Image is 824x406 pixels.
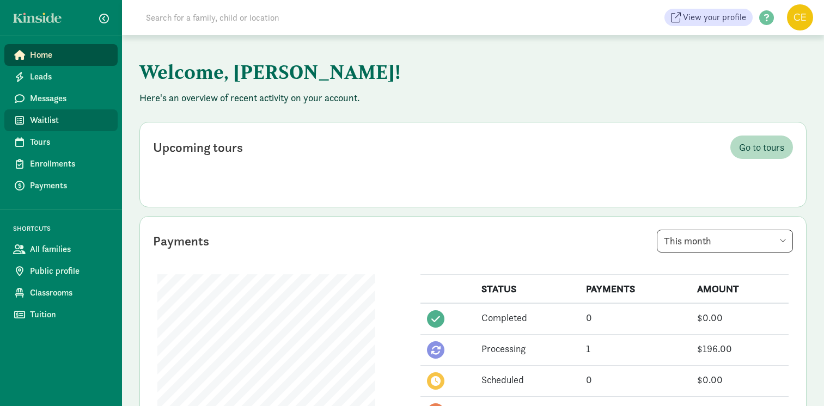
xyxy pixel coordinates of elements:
input: Search for a family, child or location [139,7,445,28]
div: Payments [153,231,209,251]
span: Messages [30,92,109,105]
span: Classrooms [30,286,109,299]
a: Tours [4,131,118,153]
h1: Welcome, [PERSON_NAME]! [139,52,679,91]
div: 0 [586,310,683,325]
a: Public profile [4,260,118,282]
a: View your profile [664,9,753,26]
div: $0.00 [697,372,782,387]
a: Tuition [4,304,118,325]
span: Payments [30,179,109,192]
span: View your profile [683,11,746,24]
a: Messages [4,88,118,109]
div: 1 [586,341,683,356]
span: Tours [30,136,109,149]
div: 0 [586,372,683,387]
a: Payments [4,175,118,196]
th: STATUS [475,275,580,304]
span: Waitlist [30,114,109,127]
div: Processing [481,341,573,356]
span: Home [30,48,109,61]
div: $0.00 [697,310,782,325]
span: All families [30,243,109,256]
span: Tuition [30,308,109,321]
span: Go to tours [739,140,784,155]
a: Home [4,44,118,66]
iframe: Chat Widget [770,354,824,406]
th: PAYMENTS [579,275,690,304]
span: Public profile [30,264,109,278]
th: AMOUNT [691,275,789,304]
div: $196.00 [697,341,782,356]
a: Enrollments [4,153,118,175]
a: All families [4,238,118,260]
p: Here's an overview of recent activity on your account. [139,91,807,104]
div: Scheduled [481,372,573,387]
a: Go to tours [730,136,793,159]
div: Upcoming tours [153,138,243,157]
span: Leads [30,70,109,83]
a: Classrooms [4,282,118,304]
a: Waitlist [4,109,118,131]
div: Completed [481,310,573,325]
span: Enrollments [30,157,109,170]
a: Leads [4,66,118,88]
